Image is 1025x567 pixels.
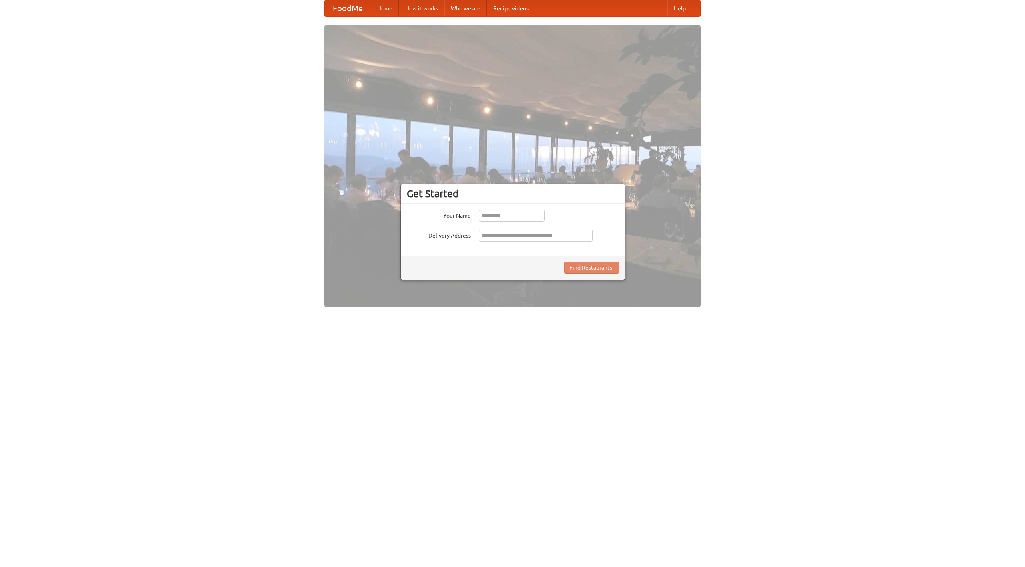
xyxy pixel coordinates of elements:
label: Delivery Address [407,230,471,240]
label: Your Name [407,210,471,220]
h3: Get Started [407,188,619,200]
a: How it works [399,0,444,16]
a: Help [667,0,692,16]
a: Recipe videos [487,0,535,16]
button: Find Restaurants! [564,262,619,274]
a: Who we are [444,0,487,16]
a: Home [371,0,399,16]
a: FoodMe [325,0,371,16]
